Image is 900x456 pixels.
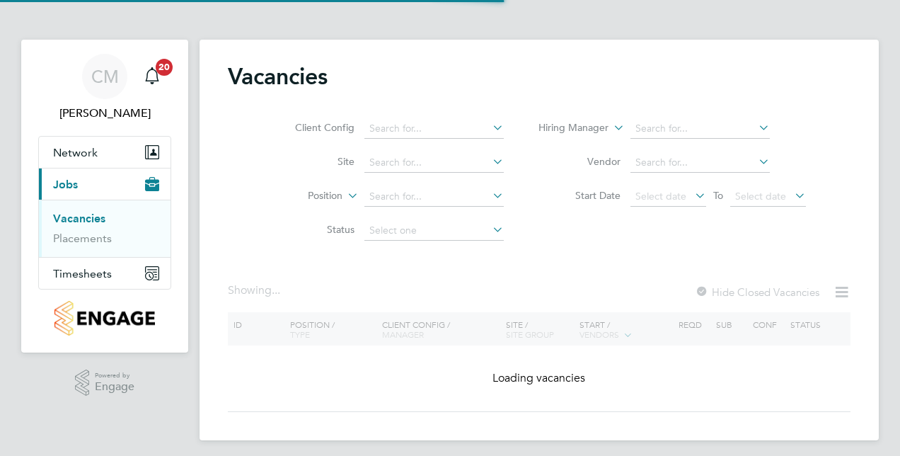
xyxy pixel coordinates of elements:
a: Placements [53,232,112,245]
h2: Vacancies [228,62,328,91]
span: 20 [156,59,173,76]
label: Start Date [539,189,621,202]
label: Status [273,223,354,236]
span: CM [91,67,119,86]
span: Select date [735,190,786,203]
button: Timesheets [39,258,171,289]
span: Calum Madden [38,105,171,122]
div: Jobs [39,200,171,257]
input: Search for... [364,119,504,139]
button: Network [39,137,171,168]
input: Search for... [364,187,504,207]
span: Network [53,146,98,159]
label: Site [273,155,354,168]
span: ... [272,283,280,297]
button: Jobs [39,169,171,200]
input: Search for... [630,119,770,139]
a: Vacancies [53,212,105,225]
label: Hiring Manager [527,121,608,135]
img: countryside-properties-logo-retina.png [54,301,154,336]
span: Select date [635,190,686,203]
a: Powered byEngage [75,370,135,397]
a: 20 [138,54,166,99]
div: Showing [228,283,283,298]
label: Client Config [273,121,354,134]
input: Search for... [364,153,504,173]
span: Timesheets [53,267,112,280]
input: Select one [364,221,504,241]
label: Position [261,189,342,203]
input: Search for... [630,153,770,173]
a: Go to home page [38,301,171,336]
span: Engage [95,381,134,393]
span: To [709,186,727,205]
a: CM[PERSON_NAME] [38,54,171,122]
label: Vendor [539,155,621,168]
span: Powered by [95,370,134,382]
nav: Main navigation [21,40,188,353]
span: Jobs [53,178,78,191]
label: Hide Closed Vacancies [695,285,819,299]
